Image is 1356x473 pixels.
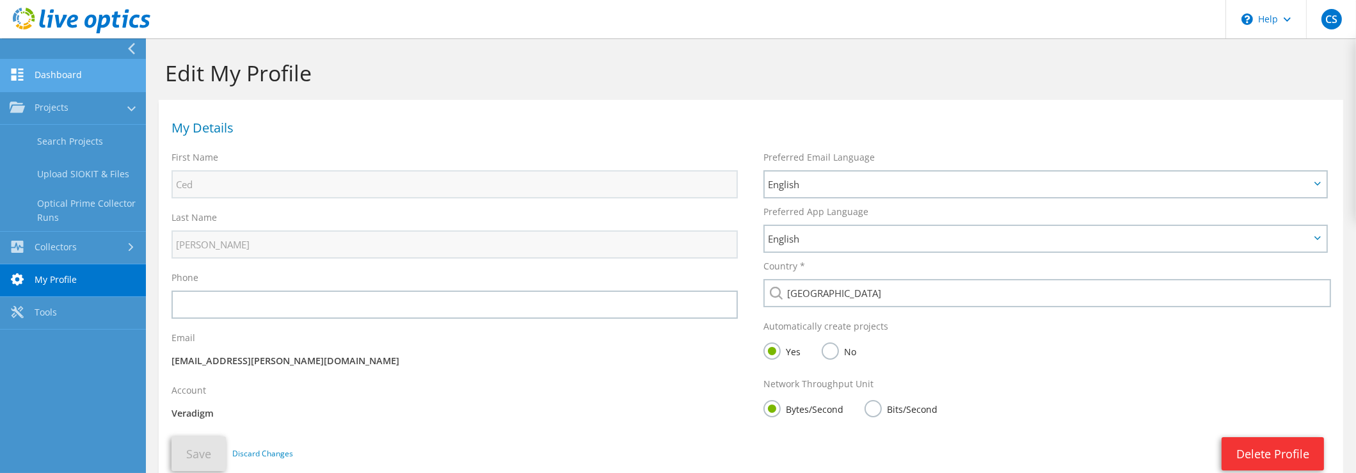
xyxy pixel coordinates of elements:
label: Network Throughput Unit [763,378,873,390]
svg: \n [1241,13,1253,25]
label: Preferred App Language [763,205,868,218]
span: English [768,177,1310,192]
label: Phone [171,271,198,284]
label: Preferred Email Language [763,151,875,164]
label: Account [171,384,206,397]
label: No [822,342,856,358]
a: Discard Changes [232,447,293,461]
span: CS [1321,9,1342,29]
label: Last Name [171,211,217,224]
label: Country * [763,260,805,273]
p: Veradigm [171,406,738,421]
span: English [768,231,1310,246]
h1: My Details [171,122,1324,134]
label: Automatically create projects [763,320,888,333]
p: [EMAIL_ADDRESS][PERSON_NAME][DOMAIN_NAME] [171,354,738,368]
label: Yes [763,342,801,358]
h1: Edit My Profile [165,60,1330,86]
label: Bits/Second [865,400,937,416]
label: Email [171,332,195,344]
label: Bytes/Second [763,400,843,416]
label: First Name [171,151,218,164]
button: Save [171,437,226,471]
a: Delete Profile [1222,437,1324,470]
